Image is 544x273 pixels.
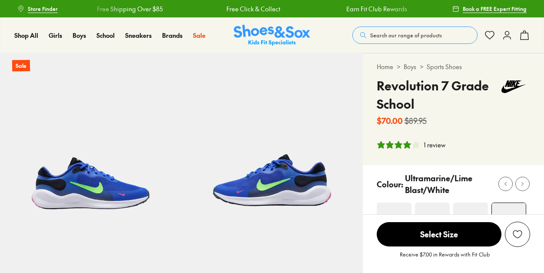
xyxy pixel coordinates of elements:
a: Girls [49,31,62,40]
a: Shop All [14,31,38,40]
img: 4-502064_1 [377,203,411,237]
span: Book a FREE Expert Fitting [463,5,527,13]
h4: Revolution 7 Grade School [377,77,497,113]
a: Shoes & Sox [234,25,310,46]
button: 4 stars, 1 ratings [377,140,445,150]
b: $70.00 [377,115,403,127]
a: Book a FREE Expert Fitting [452,1,527,17]
p: Colour: [377,178,403,190]
a: Brands [162,31,182,40]
img: SNS_Logo_Responsive.svg [234,25,310,46]
span: Store Finder [28,5,58,13]
img: Vendor logo [497,77,530,97]
img: 4-453318_1 [453,203,488,237]
a: School [96,31,115,40]
a: Store Finder [17,1,58,17]
a: Free Shipping Over $85 [97,4,163,13]
span: Search our range of products [370,31,442,39]
img: 4-453321_1 [492,203,526,237]
p: Ultramarine/Lime Blast/White [405,172,492,196]
button: Search our range of products [352,27,478,44]
a: Earn Fit Club Rewards [346,4,407,13]
img: 4-476449_1 [415,203,450,237]
span: Select Size [377,222,501,246]
a: Free Click & Collect [226,4,280,13]
div: 1 review [424,140,445,150]
div: > > [377,62,530,71]
button: Select Size [377,222,501,247]
button: Add to Wishlist [505,222,530,247]
a: Sale [193,31,206,40]
img: 5-453322_1 [181,53,362,234]
p: Sale [12,60,30,72]
s: $89.95 [405,115,427,127]
a: Home [377,62,393,71]
a: Boys [73,31,86,40]
a: Sports Shoes [427,62,462,71]
a: Sneakers [125,31,152,40]
p: Receive $7.00 in Rewards with Fit Club [400,250,490,266]
a: Boys [404,62,416,71]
